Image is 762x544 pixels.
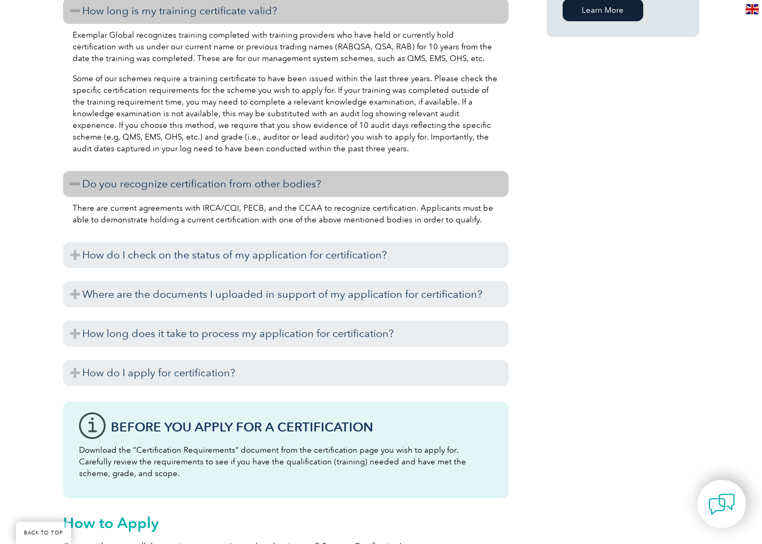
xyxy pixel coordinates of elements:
[746,4,759,14] img: en
[63,321,509,347] h3: How long does it take to process my application for certification?
[63,514,509,531] h2: How to Apply
[111,420,493,434] h3: Before You Apply For a Certification
[79,444,493,479] p: Download the “Certification Requirements” document from the certification page you wish to apply ...
[63,360,509,386] h3: How do I apply for certification?
[73,73,499,154] p: Some of our schemes require a training certificate to have been issued within the last three year...
[16,522,71,544] a: BACK TO TOP
[708,491,735,517] img: contact-chat.png
[63,281,509,307] h3: Where are the documents I uploaded in support of my application for certification?
[73,29,499,64] p: Exemplar Global recognizes training completed with training providers who have held or currently ...
[73,202,499,226] p: There are current agreements with IRCA/CQI, PECB, and the CCAA to recognize certification. Applic...
[63,171,509,197] h3: Do you recognize certification from other bodies?
[63,242,509,268] h3: How do I check on the status of my application for certification?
